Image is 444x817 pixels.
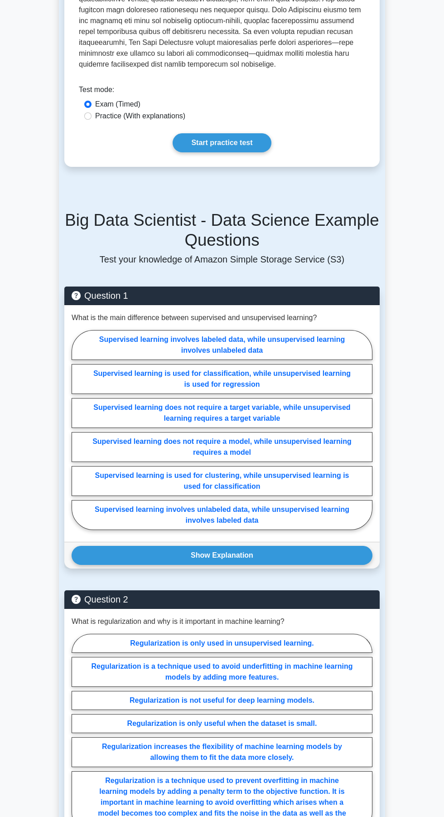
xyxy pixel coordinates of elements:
label: Regularization is a technique used to avoid underfitting in machine learning models by adding mor... [72,657,372,687]
p: What is regularization and why is it important in machine learning? [72,616,285,627]
label: Supervised learning is used for classification, while unsupervised learning is used for regression [72,364,372,394]
label: Regularization increases the flexibility of machine learning models by allowing them to fit the d... [72,737,372,767]
label: Regularization is only useful when the dataset is small. [72,714,372,733]
a: Start practice test [173,133,271,152]
label: Supervised learning does not require a target variable, while unsupervised learning requires a ta... [72,398,372,428]
label: Exam (Timed) [95,99,140,110]
label: Practice (With explanations) [95,111,185,122]
label: Supervised learning is used for clustering, while unsupervised learning is used for classification [72,466,372,496]
label: Supervised learning involves unlabeled data, while unsupervised learning involves labeled data [72,500,372,530]
div: Test mode: [79,84,365,99]
label: Supervised learning involves labeled data, while unsupervised learning involves unlabeled data [72,330,372,360]
label: Regularization is not useful for deep learning models. [72,691,372,710]
h5: Big Data Scientist - Data Science Example Questions [64,210,380,250]
h5: Question 1 [72,290,372,301]
label: Supervised learning does not require a model, while unsupervised learning requires a model [72,432,372,462]
button: Show Explanation [72,546,372,565]
p: Test your knowledge of Amazon Simple Storage Service (S3) [64,254,380,265]
p: What is the main difference between supervised and unsupervised learning? [72,312,317,323]
label: Regularization is only used in unsupervised learning. [72,634,372,653]
h5: Question 2 [72,594,372,605]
